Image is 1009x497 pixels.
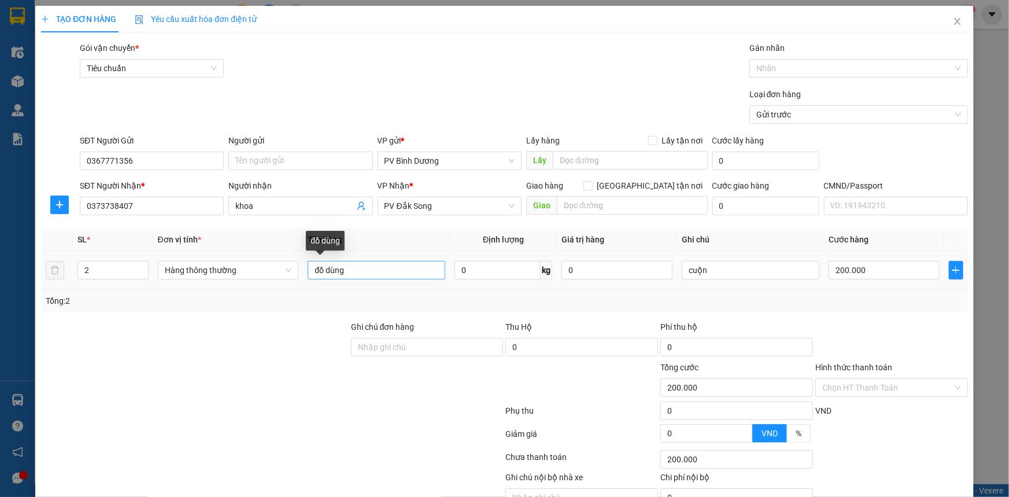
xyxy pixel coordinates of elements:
div: SĐT Người Gửi [80,134,224,147]
span: Lấy [526,151,553,170]
div: CMND/Passport [824,179,968,192]
span: plus [51,200,68,209]
span: PV Bình Dương [385,152,515,170]
div: Phí thu hộ [660,321,813,338]
input: 0 [561,261,672,279]
div: Giảm giá [505,428,660,448]
span: close [953,17,962,26]
button: plus [949,261,963,279]
button: Close [941,6,974,38]
span: Lấy tận nơi [657,134,708,147]
input: Dọc đường [557,196,708,215]
button: plus [50,196,69,214]
div: Chưa thanh toán [505,451,660,471]
span: VND [815,406,831,415]
span: TẠO ĐƠN HÀNG [41,14,116,24]
span: [GEOGRAPHIC_DATA] tận nơi [593,179,708,192]
div: VP gửi [378,134,522,147]
input: Cước giao hàng [712,197,819,215]
div: SĐT Người Nhận [80,179,224,192]
label: Gán nhãn [749,43,785,53]
span: Lấy hàng [526,136,560,145]
div: Ghi chú nội bộ nhà xe [505,471,658,488]
span: Định lượng [483,235,524,244]
input: Ghi chú đơn hàng [351,338,504,356]
input: Cước lấy hàng [712,152,819,170]
input: VD: Bàn, Ghế [308,261,445,279]
span: Thu Hộ [505,322,532,332]
th: Ghi chú [677,229,824,251]
span: Tổng cước [660,363,698,372]
div: Tổng: 2 [46,294,390,307]
input: Dọc đường [553,151,708,170]
label: Cước lấy hàng [712,136,764,145]
span: Đơn vị tính [158,235,201,244]
span: VND [762,429,778,438]
input: Ghi Chú [682,261,819,279]
span: SL [77,235,87,244]
img: icon [135,15,144,24]
label: Hình thức thanh toán [815,363,892,372]
div: Người nhận [228,179,372,192]
button: delete [46,261,64,279]
span: Giá trị hàng [561,235,604,244]
span: plus [949,266,963,275]
span: VP Nhận [378,181,410,190]
span: Tiêu chuẩn [87,60,217,77]
span: Yêu cầu xuất hóa đơn điện tử [135,14,257,24]
span: Giao hàng [526,181,563,190]
span: Gửi trước [756,106,961,123]
label: Cước giao hàng [712,181,770,190]
label: Loại đơn hàng [749,90,801,99]
span: PV Đắk Song [385,197,515,215]
div: Người gửi [228,134,372,147]
div: đồ dùng [306,231,345,251]
span: plus [41,15,49,23]
span: Giao [526,196,557,215]
span: user-add [357,201,366,211]
span: Cước hàng [829,235,868,244]
span: Gói vận chuyển [80,43,139,53]
span: Hàng thông thường [165,262,292,279]
span: kg [541,261,552,279]
div: Phụ thu [505,404,660,425]
label: Ghi chú đơn hàng [351,322,415,332]
div: Chi phí nội bộ [660,471,813,488]
span: % [796,429,801,438]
